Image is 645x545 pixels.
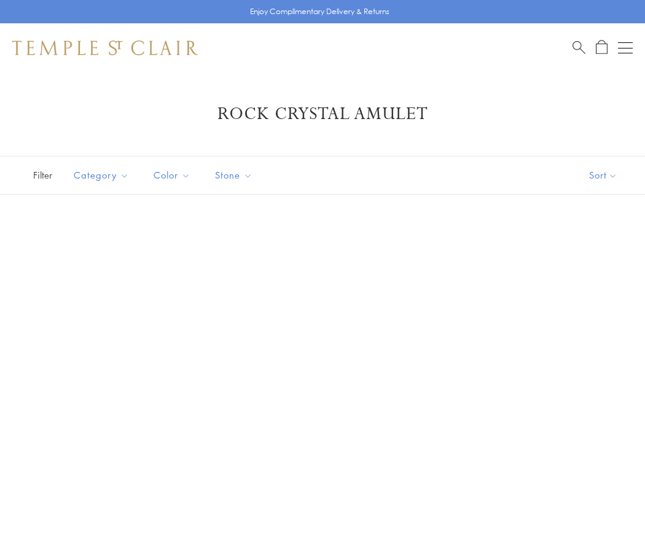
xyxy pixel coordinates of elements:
[68,168,138,183] span: Category
[206,161,262,189] button: Stone
[64,161,138,189] button: Category
[561,157,645,194] button: Show sort by
[31,103,614,125] h1: Rock Crystal Amulet
[12,41,198,55] img: Temple St. Clair
[250,6,389,18] p: Enjoy Complimentary Delivery & Returns
[618,41,633,55] button: Open navigation
[573,40,585,55] a: Search
[209,168,262,183] span: Stone
[147,168,200,183] span: Color
[144,161,200,189] button: Color
[596,40,608,55] a: Open Shopping Bag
